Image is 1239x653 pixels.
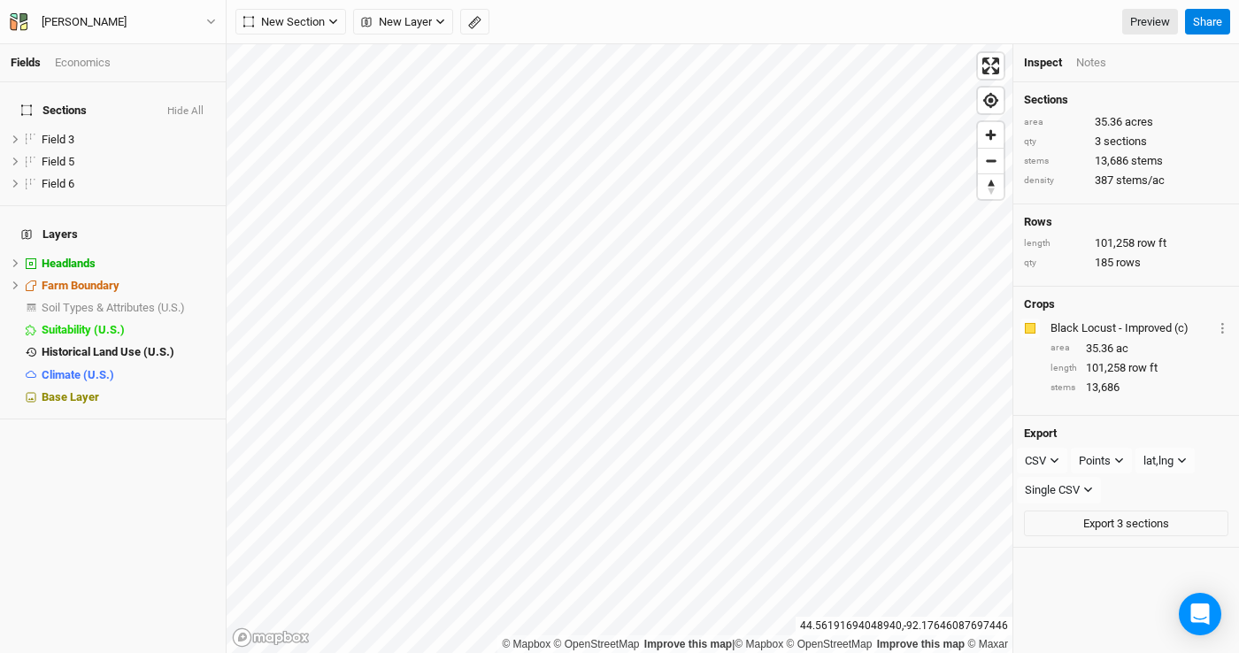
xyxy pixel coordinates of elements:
[9,12,217,32] button: [PERSON_NAME]
[42,279,215,293] div: Farm Boundary
[1024,134,1228,150] div: 3
[1024,135,1086,149] div: qty
[42,301,185,314] span: Soil Types & Attributes (U.S.)
[1024,235,1228,251] div: 101,258
[460,9,489,35] button: Shortcut: M
[42,257,96,270] span: Headlands
[11,56,41,69] a: Fields
[42,323,215,337] div: Suitability (U.S.)
[1050,341,1228,357] div: 35.36
[42,368,114,381] span: Climate (U.S.)
[1131,153,1163,169] span: stems
[1017,477,1101,503] button: Single CSV
[232,627,310,648] a: Mapbox logo
[1217,318,1228,338] button: Crop Usage
[353,9,453,35] button: New Layer
[1116,341,1128,357] span: ac
[978,174,1004,199] span: Reset bearing to north
[967,638,1008,650] a: Maxar
[978,149,1004,173] span: Zoom out
[42,155,215,169] div: Field 5
[1024,93,1228,107] h4: Sections
[227,44,1012,653] canvas: Map
[1122,9,1178,35] a: Preview
[1071,448,1132,474] button: Points
[644,638,732,650] a: Improve this map
[978,122,1004,148] button: Zoom in
[1135,448,1195,474] button: lat,lng
[42,279,119,292] span: Farm Boundary
[42,301,215,315] div: Soil Types & Attributes (U.S.)
[1024,215,1228,229] h4: Rows
[1024,116,1086,129] div: area
[1024,55,1062,71] div: Inspect
[978,88,1004,113] button: Find my location
[1024,426,1228,441] h4: Export
[978,173,1004,199] button: Reset bearing to north
[235,9,346,35] button: New Section
[166,105,204,118] button: Hide All
[502,635,1008,653] div: |
[1050,381,1077,395] div: stems
[1116,173,1165,188] span: stems/ac
[21,104,87,118] span: Sections
[1050,380,1228,396] div: 13,686
[1076,55,1106,71] div: Notes
[1137,235,1166,251] span: row ft
[42,133,215,147] div: Field 3
[42,133,74,146] span: Field 3
[1079,452,1111,470] div: Points
[1024,155,1086,168] div: stems
[42,345,215,359] div: Historical Land Use (U.S.)
[1179,593,1221,635] div: Open Intercom Messenger
[502,638,550,650] a: Mapbox
[42,323,125,336] span: Suitability (U.S.)
[361,13,432,31] span: New Layer
[735,638,783,650] a: Mapbox
[787,638,873,650] a: OpenStreetMap
[1128,360,1158,376] span: row ft
[42,390,215,404] div: Base Layer
[796,617,1012,635] div: 44.56191694048940 , -92.17646087697446
[1024,174,1086,188] div: density
[42,13,127,31] div: Bronson Stone
[1024,173,1228,188] div: 387
[42,368,215,382] div: Climate (U.S.)
[1125,114,1153,130] span: acres
[1024,153,1228,169] div: 13,686
[554,638,640,650] a: OpenStreetMap
[1024,511,1228,537] button: Export 3 sections
[1143,452,1174,470] div: lat,lng
[1024,114,1228,130] div: 35.36
[1017,448,1067,474] button: CSV
[1116,255,1141,271] span: rows
[243,13,325,31] span: New Section
[1050,320,1213,336] div: Black Locust - Improved (c)
[42,155,74,168] span: Field 5
[55,55,111,71] div: Economics
[1024,257,1086,270] div: qty
[1104,134,1147,150] span: sections
[1185,9,1230,35] button: Share
[877,638,965,650] a: Improve this map
[978,148,1004,173] button: Zoom out
[42,13,127,31] div: [PERSON_NAME]
[11,217,215,252] h4: Layers
[1024,297,1055,311] h4: Crops
[1050,362,1077,375] div: length
[1024,255,1228,271] div: 185
[1024,237,1086,250] div: length
[42,257,215,271] div: Headlands
[42,177,215,191] div: Field 6
[1050,360,1228,376] div: 101,258
[1025,452,1046,470] div: CSV
[42,345,174,358] span: Historical Land Use (U.S.)
[978,53,1004,79] button: Enter fullscreen
[42,177,74,190] span: Field 6
[42,390,99,403] span: Base Layer
[1050,342,1077,355] div: area
[1025,481,1080,499] div: Single CSV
